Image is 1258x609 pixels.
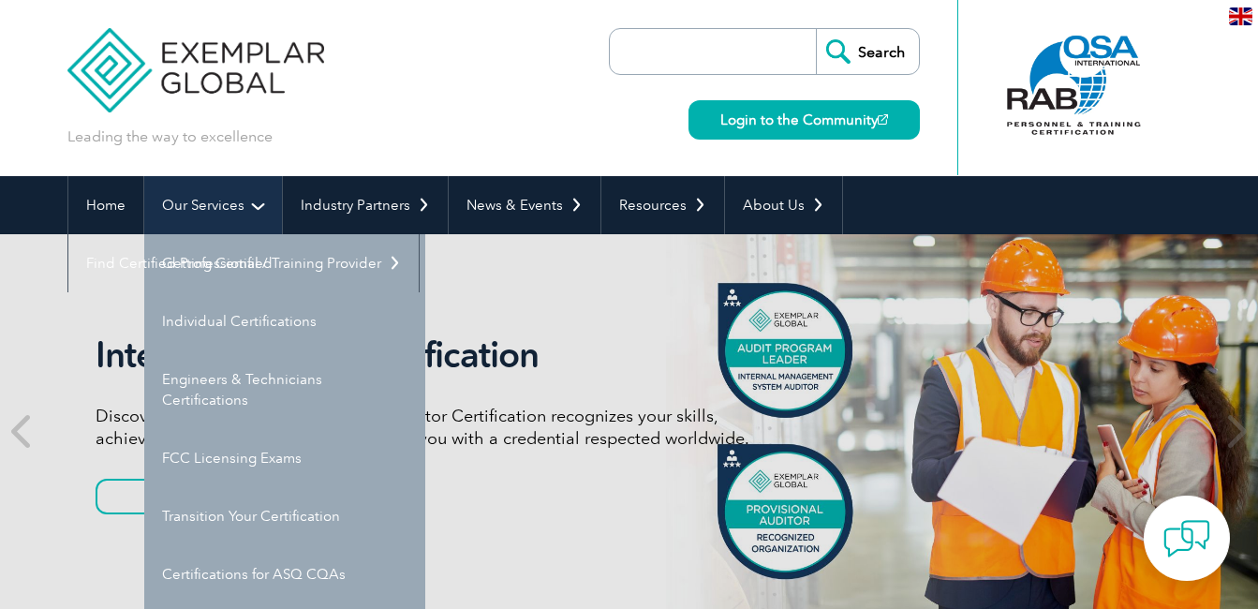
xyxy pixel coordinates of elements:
img: contact-chat.png [1163,515,1210,562]
input: Search [816,29,919,74]
a: Resources [601,176,724,234]
a: Learn More [96,479,290,514]
a: Transition Your Certification [144,487,425,545]
a: Find Certified Professional / Training Provider [68,234,419,292]
h2: Internal Auditor Certification [96,334,798,377]
p: Discover how our redesigned Internal Auditor Certification recognizes your skills, achievements, ... [96,405,798,450]
img: en [1229,7,1252,25]
a: Engineers & Technicians Certifications [144,350,425,429]
a: Certifications for ASQ CQAs [144,545,425,603]
a: News & Events [449,176,600,234]
a: Home [68,176,143,234]
a: About Us [725,176,842,234]
p: Leading the way to excellence [67,126,273,147]
img: open_square.png [878,114,888,125]
a: Our Services [144,176,282,234]
a: Industry Partners [283,176,448,234]
a: Login to the Community [688,100,920,140]
a: FCC Licensing Exams [144,429,425,487]
a: Individual Certifications [144,292,425,350]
